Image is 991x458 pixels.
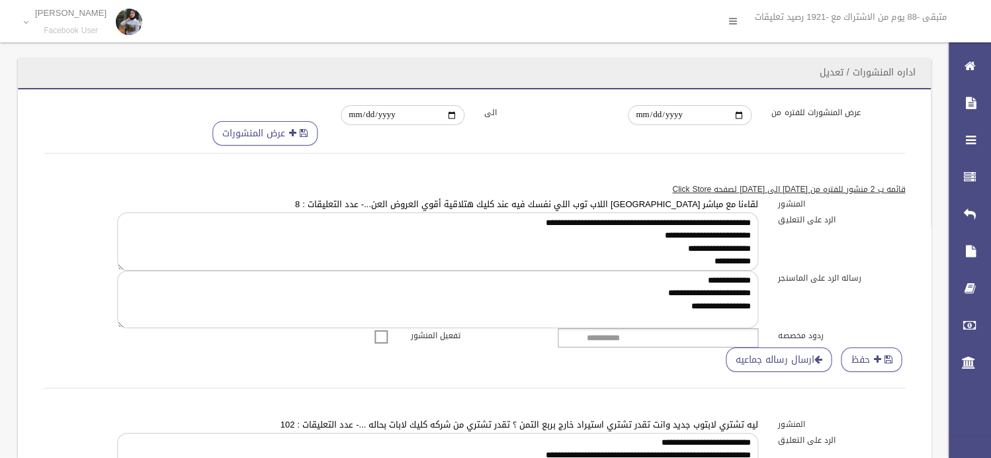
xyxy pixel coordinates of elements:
[768,433,915,447] label: الرد على التعليق
[768,328,915,343] label: ردود مخصصه
[768,197,915,211] label: المنشور
[726,347,832,372] a: ارسال رساله جماعيه
[672,182,905,197] u: قائمه ب 2 منشور للفتره من [DATE] الى [DATE] لصفحه Click Store
[280,416,758,433] a: ليه تشتري لابتوب جديد وانت تقدر تشتري استيراد خارج بربع التمن ؟ تقدر تشتري من شركه كليك لابات بحا...
[768,417,915,432] label: المنشور
[768,212,915,227] label: الرد على التعليق
[35,8,107,18] p: [PERSON_NAME]
[212,121,318,146] button: عرض المنشورات
[841,347,902,372] button: حفظ
[35,26,107,36] small: Facebook User
[761,105,905,120] label: عرض المنشورات للفتره من
[401,328,548,343] label: تفعيل المنشور
[295,196,758,212] a: لقاءنا مع مباشر [GEOGRAPHIC_DATA] اللاب توب اللي نفسك فيه عند كليك هتلاقية أقوي العروض العن...- ع...
[803,60,931,85] header: اداره المنشورات / تعديل
[474,105,618,120] label: الى
[768,271,915,285] label: رساله الرد على الماسنجر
